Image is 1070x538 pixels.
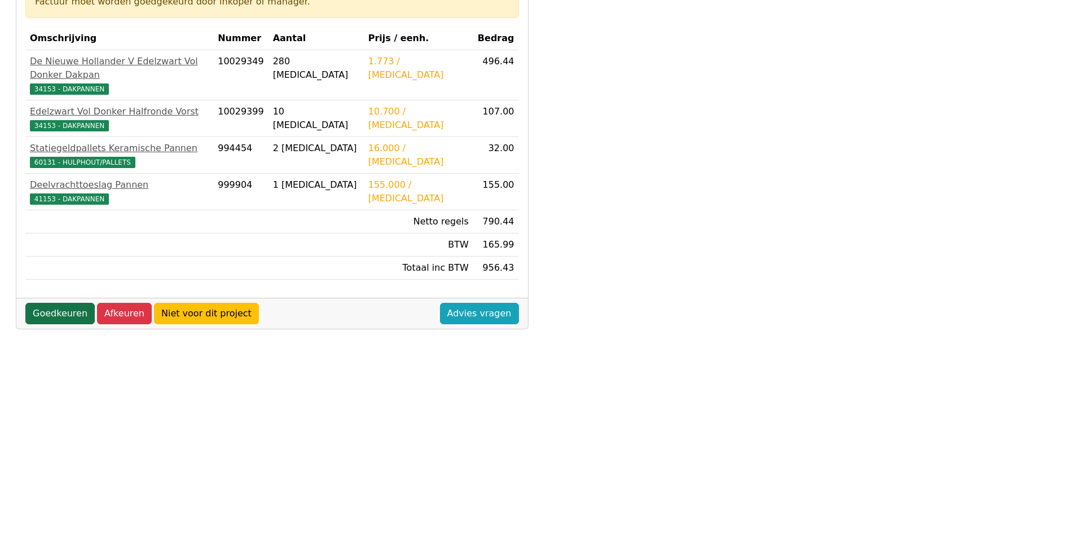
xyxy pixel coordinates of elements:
a: Edelzwart Vol Donker Halfronde Vorst34153 - DAKPANNEN [30,105,209,132]
td: 107.00 [473,100,519,137]
span: 41153 - DAKPANNEN [30,193,109,205]
td: 165.99 [473,233,519,257]
a: Deelvrachttoeslag Pannen41153 - DAKPANNEN [30,178,209,205]
td: Totaal inc BTW [364,257,473,280]
div: Statiegeldpallets Keramische Pannen [30,142,209,155]
th: Bedrag [473,27,519,50]
a: De Nieuwe Hollander V Edelzwart Vol Donker Dakpan34153 - DAKPANNEN [30,55,209,95]
div: 10.700 / [MEDICAL_DATA] [368,105,469,132]
a: Goedkeuren [25,303,95,324]
a: Statiegeldpallets Keramische Pannen60131 - HULPHOUT/PALLETS [30,142,209,169]
div: Edelzwart Vol Donker Halfronde Vorst [30,105,209,118]
td: 994454 [213,137,268,174]
th: Prijs / eenh. [364,27,473,50]
td: Netto regels [364,210,473,233]
div: Deelvrachttoeslag Pannen [30,178,209,192]
td: BTW [364,233,473,257]
td: 10029349 [213,50,268,100]
td: 32.00 [473,137,519,174]
th: Nummer [213,27,268,50]
span: 34153 - DAKPANNEN [30,120,109,131]
a: Advies vragen [440,303,519,324]
div: 155.000 / [MEDICAL_DATA] [368,178,469,205]
th: Aantal [268,27,364,50]
div: 2 [MEDICAL_DATA] [273,142,359,155]
span: 60131 - HULPHOUT/PALLETS [30,157,135,168]
div: 10 [MEDICAL_DATA] [273,105,359,132]
span: 34153 - DAKPANNEN [30,83,109,95]
td: 790.44 [473,210,519,233]
div: 1 [MEDICAL_DATA] [273,178,359,192]
div: De Nieuwe Hollander V Edelzwart Vol Donker Dakpan [30,55,209,82]
a: Afkeuren [97,303,152,324]
div: 280 [MEDICAL_DATA] [273,55,359,82]
div: 1.773 / [MEDICAL_DATA] [368,55,469,82]
td: 956.43 [473,257,519,280]
td: 999904 [213,174,268,210]
td: 155.00 [473,174,519,210]
th: Omschrijving [25,27,213,50]
td: 496.44 [473,50,519,100]
div: 16.000 / [MEDICAL_DATA] [368,142,469,169]
a: Niet voor dit project [154,303,259,324]
td: 10029399 [213,100,268,137]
